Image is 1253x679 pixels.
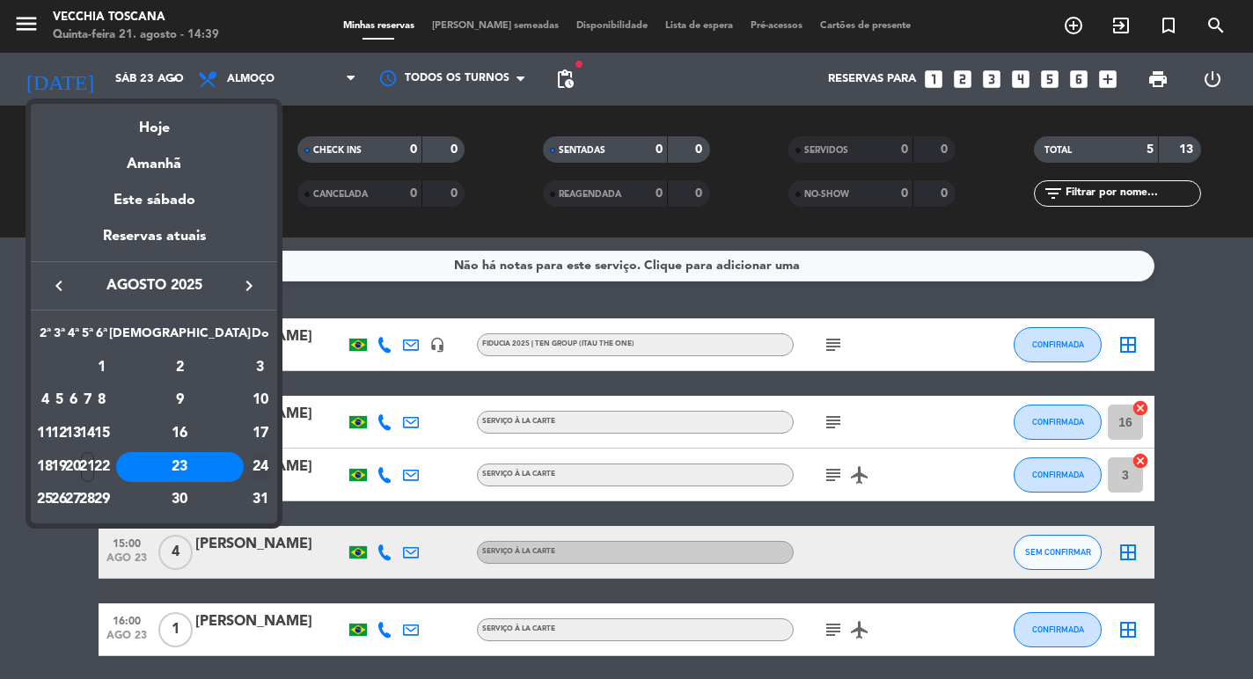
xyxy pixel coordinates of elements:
[116,486,244,515] div: 30
[48,275,70,296] i: keyboard_arrow_left
[81,419,94,449] div: 14
[251,417,270,450] td: 17 de agosto de 2025
[31,225,277,261] div: Reservas atuais
[238,275,260,296] i: keyboard_arrow_right
[53,486,66,515] div: 26
[116,353,244,383] div: 2
[81,486,94,515] div: 28
[251,351,270,384] td: 3 de agosto de 2025
[95,486,108,515] div: 29
[75,274,233,297] span: agosto 2025
[66,384,80,418] td: 6 de agosto de 2025
[67,419,80,449] div: 13
[251,384,270,418] td: 10 de agosto de 2025
[109,450,251,484] td: 23 de agosto de 2025
[39,385,52,415] div: 4
[38,450,52,484] td: 18 de agosto de 2025
[38,351,95,384] td: AGO
[95,419,108,449] div: 15
[80,417,94,450] td: 14 de agosto de 2025
[31,176,277,225] div: Este sábado
[43,274,75,297] button: keyboard_arrow_left
[53,452,66,482] div: 19
[39,452,52,482] div: 18
[53,419,66,449] div: 12
[67,452,80,482] div: 20
[52,324,66,351] th: Terça-feira
[95,450,109,484] td: 22 de agosto de 2025
[81,452,94,482] div: 21
[80,450,94,484] td: 21 de agosto de 2025
[31,104,277,140] div: Hoje
[66,324,80,351] th: Quarta-feira
[116,452,244,482] div: 23
[251,324,270,351] th: Domingo
[38,384,52,418] td: 4 de agosto de 2025
[109,351,251,384] td: 2 de agosto de 2025
[95,324,109,351] th: Sexta-feira
[52,417,66,450] td: 12 de agosto de 2025
[95,417,109,450] td: 15 de agosto de 2025
[66,484,80,517] td: 27 de agosto de 2025
[252,452,269,482] div: 24
[38,324,52,351] th: Segunda-feira
[52,384,66,418] td: 5 de agosto de 2025
[66,450,80,484] td: 20 de agosto de 2025
[95,384,109,418] td: 8 de agosto de 2025
[31,140,277,176] div: Amanhã
[109,324,251,351] th: Sábado
[116,419,244,449] div: 16
[109,384,251,418] td: 9 de agosto de 2025
[38,484,52,517] td: 25 de agosto de 2025
[252,353,269,383] div: 3
[39,419,52,449] div: 11
[251,450,270,484] td: 24 de agosto de 2025
[66,417,80,450] td: 13 de agosto de 2025
[81,385,94,415] div: 7
[252,385,269,415] div: 10
[95,385,108,415] div: 8
[80,484,94,517] td: 28 de agosto de 2025
[233,274,265,297] button: keyboard_arrow_right
[252,419,269,449] div: 17
[39,486,52,515] div: 25
[116,385,244,415] div: 9
[109,417,251,450] td: 16 de agosto de 2025
[95,351,109,384] td: 1 de agosto de 2025
[53,385,66,415] div: 5
[52,450,66,484] td: 19 de agosto de 2025
[109,484,251,517] td: 30 de agosto de 2025
[95,353,108,383] div: 1
[80,384,94,418] td: 7 de agosto de 2025
[95,484,109,517] td: 29 de agosto de 2025
[252,486,269,515] div: 31
[38,417,52,450] td: 11 de agosto de 2025
[67,385,80,415] div: 6
[80,324,94,351] th: Quinta-feira
[52,484,66,517] td: 26 de agosto de 2025
[95,452,108,482] div: 22
[67,486,80,515] div: 27
[251,484,270,517] td: 31 de agosto de 2025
